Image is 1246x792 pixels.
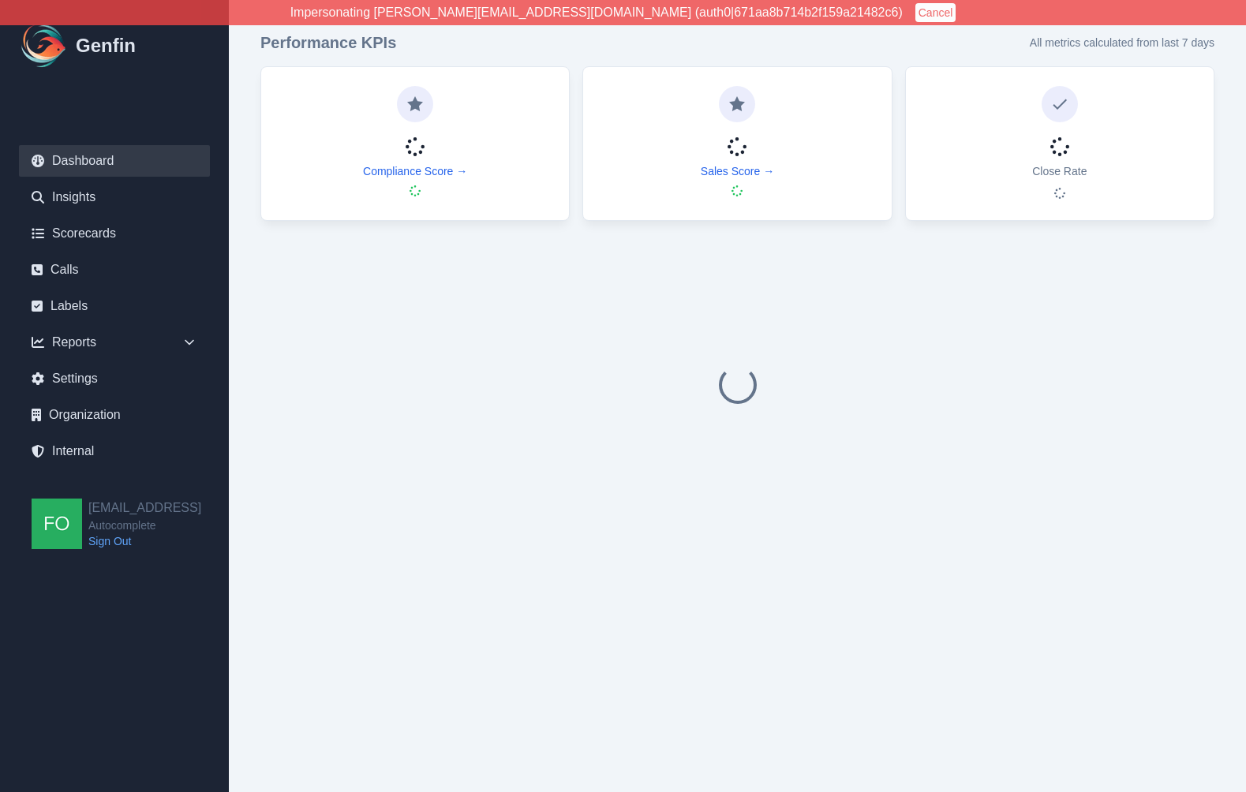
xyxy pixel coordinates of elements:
[19,21,69,71] img: Logo
[1030,35,1214,50] p: All metrics calculated from last 7 days
[19,399,210,431] a: Organization
[915,3,956,22] button: Cancel
[32,499,82,549] img: founders@genfin.ai
[19,290,210,322] a: Labels
[19,327,210,358] div: Reports
[19,363,210,394] a: Settings
[76,33,136,58] h1: Genfin
[19,218,210,249] a: Scorecards
[1032,163,1087,179] p: Close Rate
[260,32,396,54] h3: Performance KPIs
[363,163,467,179] a: Compliance Score →
[19,435,210,467] a: Internal
[19,254,210,286] a: Calls
[19,145,210,177] a: Dashboard
[88,533,201,549] a: Sign Out
[88,517,201,533] span: Autocomplete
[88,499,201,517] h2: [EMAIL_ADDRESS]
[19,181,210,213] a: Insights
[701,163,774,179] a: Sales Score →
